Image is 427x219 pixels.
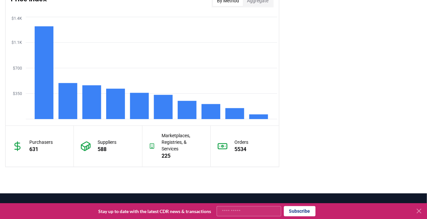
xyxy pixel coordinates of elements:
[12,40,22,45] tspan: $1.1K
[234,139,248,145] p: Orders
[162,152,204,160] p: 225
[98,139,116,145] p: Suppliers
[98,145,116,153] p: 588
[29,139,53,145] p: Purchasers
[162,132,204,152] p: Marketplaces, Registries, & Services
[12,16,22,20] tspan: $1.4K
[13,66,22,70] tspan: $700
[13,91,22,96] tspan: $350
[234,145,248,153] p: 5534
[29,145,53,153] p: 631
